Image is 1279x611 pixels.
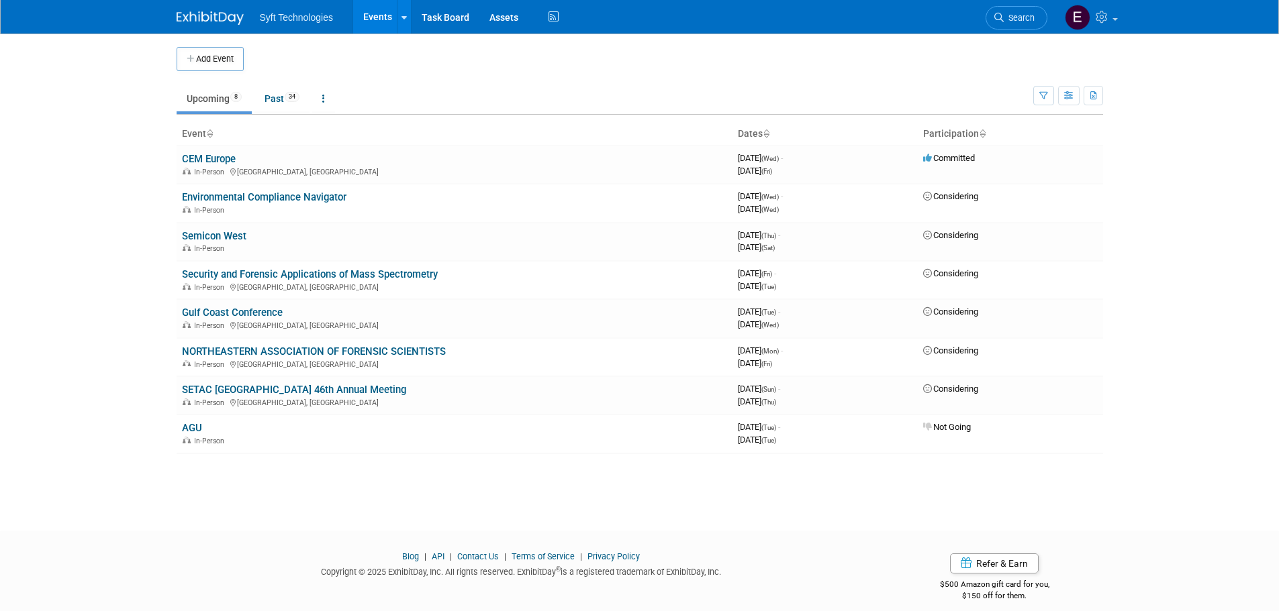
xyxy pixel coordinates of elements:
span: | [421,551,430,561]
a: Contact Us [457,551,499,561]
a: Gulf Coast Conference [182,307,283,319]
span: [DATE] [738,230,780,240]
span: (Tue) [761,424,776,431]
span: | [501,551,510,561]
span: (Wed) [761,193,779,201]
div: Copyright © 2025 ExhibitDay, Inc. All rights reserved. ExhibitDay is a registered trademark of Ex... [177,563,867,578]
span: (Tue) [761,309,776,316]
span: [DATE] [738,204,779,214]
span: [DATE] [738,268,776,278]
span: (Tue) [761,283,776,290]
div: [GEOGRAPHIC_DATA], [GEOGRAPHIC_DATA] [182,358,727,369]
span: (Tue) [761,437,776,444]
div: [GEOGRAPHIC_DATA], [GEOGRAPHIC_DATA] [182,396,727,407]
button: Add Event [177,47,244,71]
span: Committed [923,153,975,163]
span: In-Person [194,437,228,445]
div: $150 off for them. [886,590,1103,602]
span: (Wed) [761,206,779,213]
span: Considering [923,384,978,394]
sup: ® [556,565,561,573]
span: In-Person [194,398,228,407]
span: | [446,551,455,561]
span: - [778,230,780,240]
img: In-Person Event [183,360,191,367]
span: In-Person [194,206,228,215]
a: Privacy Policy [587,551,640,561]
span: 8 [230,92,242,102]
span: Considering [923,268,978,278]
span: (Sun) [761,386,776,393]
div: [GEOGRAPHIC_DATA], [GEOGRAPHIC_DATA] [182,319,727,330]
span: [DATE] [738,345,783,355]
span: [DATE] [738,319,779,329]
a: NORTHEASTERN ASSOCIATION OF FORENSIC SCIENTISTS [182,345,446,357]
a: CEM Europe [182,153,236,165]
span: - [774,268,776,278]
div: $500 Amazon gift card for you, [886,570,1103,601]
span: In-Person [194,360,228,369]
a: Blog [402,551,419,561]
span: [DATE] [738,396,776,406]
th: Dates [732,123,918,146]
th: Participation [918,123,1103,146]
span: - [778,422,780,432]
a: Sort by Start Date [763,128,769,139]
span: Not Going [923,422,971,432]
span: [DATE] [738,435,776,445]
div: [GEOGRAPHIC_DATA], [GEOGRAPHIC_DATA] [182,281,727,292]
span: Search [1004,13,1035,23]
span: (Fri) [761,168,772,175]
span: (Wed) [761,321,779,329]
a: Past34 [254,86,310,111]
span: [DATE] [738,422,780,432]
span: In-Person [194,244,228,253]
a: Environmental Compliance Navigator [182,191,346,203]
img: In-Person Event [183,206,191,213]
span: - [781,153,783,163]
span: (Thu) [761,398,776,406]
a: Upcoming8 [177,86,252,111]
a: Semicon West [182,230,246,242]
span: (Mon) [761,347,779,355]
img: In-Person Event [183,168,191,174]
img: ExhibitDay [177,11,244,25]
span: Considering [923,345,978,355]
a: Search [986,6,1047,30]
span: [DATE] [738,281,776,291]
span: Syft Technologies [260,12,333,23]
span: (Fri) [761,360,772,368]
img: In-Person Event [183,244,191,251]
span: [DATE] [738,307,780,317]
span: Considering [923,191,978,201]
img: In-Person Event [183,321,191,328]
img: In-Person Event [183,437,191,443]
a: Sort by Event Name [206,128,213,139]
a: AGU [182,422,202,434]
span: (Fri) [761,270,772,278]
div: [GEOGRAPHIC_DATA], [GEOGRAPHIC_DATA] [182,166,727,176]
span: [DATE] [738,166,772,176]
th: Event [177,123,732,146]
a: API [432,551,444,561]
span: - [781,345,783,355]
span: - [778,384,780,394]
span: In-Person [194,283,228,292]
span: Considering [923,230,978,240]
a: SETAC [GEOGRAPHIC_DATA] 46th Annual Meeting [182,384,406,396]
span: (Thu) [761,232,776,239]
a: Refer & Earn [950,553,1039,573]
span: - [778,307,780,317]
span: Considering [923,307,978,317]
span: In-Person [194,168,228,176]
span: (Wed) [761,155,779,162]
span: - [781,191,783,201]
a: Sort by Participation Type [979,128,986,139]
span: | [577,551,585,561]
span: (Sat) [761,244,775,252]
span: [DATE] [738,191,783,201]
span: 34 [285,92,299,102]
span: [DATE] [738,242,775,252]
span: [DATE] [738,384,780,394]
span: [DATE] [738,358,772,368]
